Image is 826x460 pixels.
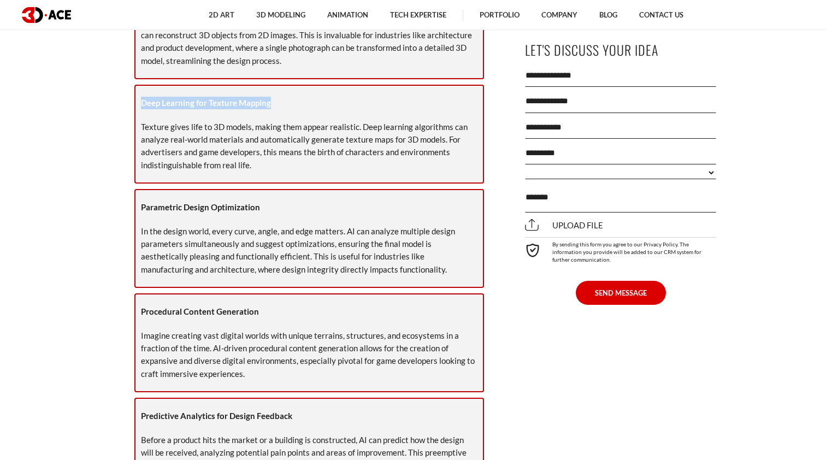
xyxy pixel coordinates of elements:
[141,16,477,68] p: Like a seasoned sculptor who can visualize a statue within a block of marble, neural networks can...
[141,202,260,212] strong: Parametric Design Optimization
[525,237,716,263] div: By sending this form you agree to our Privacy Policy. The information you provide will be added t...
[525,38,716,62] p: Let's Discuss Your Idea
[525,220,603,230] span: Upload file
[141,98,271,108] strong: Deep Learning for Texture Mapping
[22,7,71,23] img: logo dark
[576,281,666,305] button: SEND MESSAGE
[141,121,477,172] p: Texture gives life to 3D models, making them appear realistic. Deep learning algorithms can analy...
[141,306,259,316] strong: Procedural Content Generation
[141,411,292,421] strong: Predictive Analytics for Design Feedback
[141,329,477,381] p: Imagine creating vast digital worlds with unique terrains, structures, and ecosystems in a fracti...
[141,225,477,276] p: In the design world, every curve, angle, and edge matters. AI can analyze multiple design paramet...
